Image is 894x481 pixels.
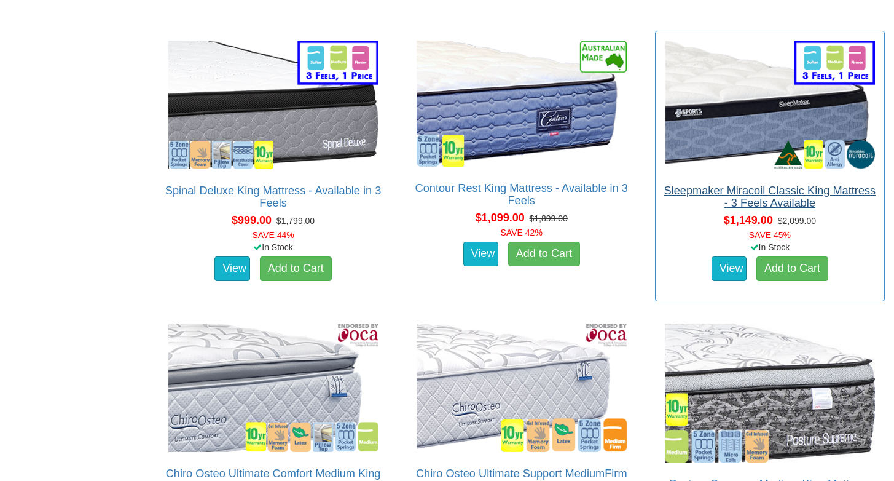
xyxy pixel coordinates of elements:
a: View [214,256,250,281]
div: In Stock [653,241,887,253]
span: $1,099.00 [476,212,525,224]
a: Add to Cart [756,256,828,281]
font: SAVE 42% [501,228,543,237]
img: Sleepmaker Miracoil Classic King Mattress - 3 Feels Available [662,38,878,173]
del: $1,799.00 [276,216,315,226]
del: $2,099.00 [778,216,816,226]
img: Contour Rest King Mattress - Available in 3 Feels [414,38,630,170]
span: $1,149.00 [724,214,773,226]
a: Add to Cart [508,242,580,266]
font: SAVE 45% [749,230,791,240]
a: Add to Cart [260,256,332,281]
del: $1,899.00 [530,213,568,223]
img: Spinal Deluxe King Mattress - Available in 3 Feels [165,38,382,173]
img: Chiro Osteo Ultimate Support MediumFirm King Mattress [414,320,630,456]
a: View [463,242,499,266]
font: SAVE 44% [252,230,294,240]
a: View [712,256,747,281]
span: $999.00 [232,214,272,226]
img: Posture Supreme Medium King Mattress with Pillow Top [662,320,878,466]
a: Spinal Deluxe King Mattress - Available in 3 Feels [165,185,381,209]
div: In Stock [156,241,391,253]
a: Sleepmaker Miracoil Classic King Mattress - 3 Feels Available [664,185,876,209]
img: Chiro Osteo Ultimate Comfort Medium King Mattress [165,320,382,456]
a: Contour Rest King Mattress - Available in 3 Feels [415,182,628,207]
